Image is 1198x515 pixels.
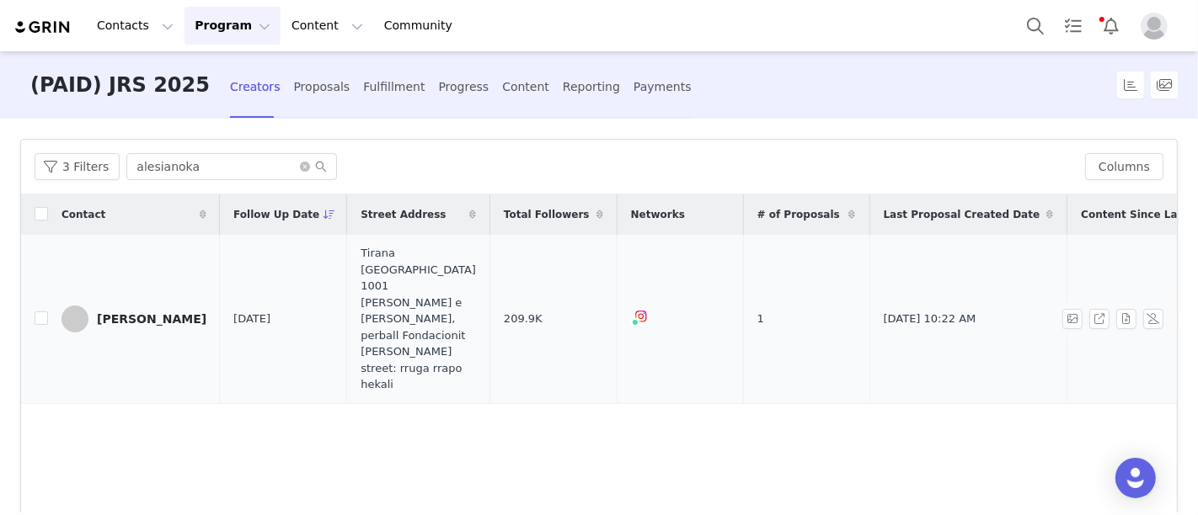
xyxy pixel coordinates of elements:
span: Networks [631,207,685,222]
button: 3 Filters [35,153,120,180]
img: placeholder-profile.jpg [1141,13,1168,40]
span: 209.9K [504,311,543,327]
span: [DATE] [233,311,270,327]
div: Proposals [293,65,350,109]
button: Program [185,7,281,45]
span: [DATE] 10:22 AM [884,311,976,327]
a: Community [374,7,470,45]
input: Search... [126,153,337,180]
span: # of Proposals [757,207,840,222]
a: [PERSON_NAME] [62,305,206,332]
button: Contacts [87,7,184,45]
div: Progress [438,65,489,109]
button: Content [281,7,373,45]
h3: (PAID) JRS 2025 [30,51,210,119]
a: Tasks [1055,7,1092,45]
span: Contact [62,207,105,222]
span: Tirana [GEOGRAPHIC_DATA] 1001 [PERSON_NAME] e [PERSON_NAME], perball Fondacionit [PERSON_NAME] st... [361,245,476,393]
i: icon: close-circle [300,162,310,172]
button: Profile [1131,13,1185,40]
div: Payments [634,65,692,109]
img: instagram.svg [634,310,648,323]
i: icon: search [315,161,327,173]
div: Fulfillment [363,65,425,109]
button: Search [1017,7,1054,45]
button: Notifications [1093,7,1130,45]
span: Street Address [361,207,446,222]
span: 1 [757,311,764,327]
div: Reporting [563,65,620,109]
span: Last Proposal Created Date [884,207,1040,222]
div: Creators [230,65,281,109]
span: Total Followers [504,207,590,222]
button: Columns [1085,153,1163,180]
div: Content [502,65,549,109]
div: Open Intercom Messenger [1115,458,1156,498]
img: grin logo [13,19,72,35]
div: [PERSON_NAME] [97,312,206,326]
span: Follow Up Date [233,207,319,222]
